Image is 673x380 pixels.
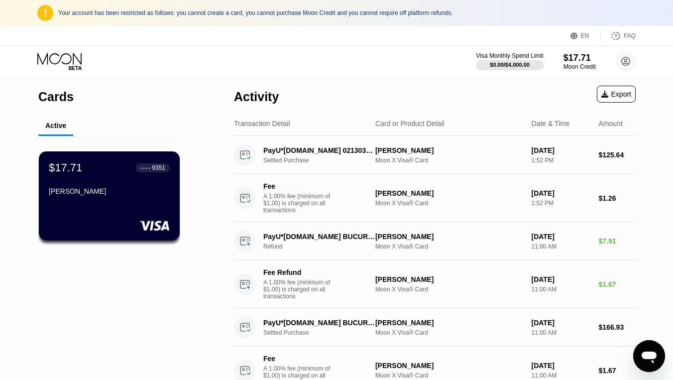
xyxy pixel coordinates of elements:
[49,161,82,174] div: $17.71
[532,243,591,250] div: 11:00 AM
[601,31,636,41] div: FAQ
[599,151,636,159] div: $125.64
[234,308,636,347] div: PayU*[DOMAIN_NAME] BUCURESTI [PERSON_NAME]Settled Purchase[PERSON_NAME]Moon X Visa® Card[DATE]11:...
[375,233,524,241] div: [PERSON_NAME]
[532,120,570,127] div: Date & Time
[45,122,66,129] div: Active
[49,187,170,195] div: [PERSON_NAME]
[140,166,150,169] div: ● ● ● ●
[532,286,591,293] div: 11:00 AM
[375,200,524,207] div: Moon X Visa® Card
[570,31,601,41] div: EN
[263,243,383,250] div: Refund
[581,32,589,39] div: EN
[375,243,524,250] div: Moon X Visa® Card
[375,146,524,154] div: [PERSON_NAME]
[375,286,524,293] div: Moon X Visa® Card
[375,372,524,379] div: Moon X Visa® Card
[599,280,636,288] div: $1.67
[263,193,338,214] div: A 1.00% fee (minimum of $1.00) is charged on all transactions
[234,90,279,104] div: Activity
[490,62,530,68] div: $0.00 / $4,000.00
[563,53,596,70] div: $17.71Moon Credit
[563,63,596,70] div: Moon Credit
[375,329,524,336] div: Moon X Visa® Card
[532,275,591,283] div: [DATE]
[532,319,591,327] div: [DATE]
[532,362,591,370] div: [DATE]
[263,157,383,164] div: Settled Purchase
[476,52,543,59] div: Visa Monthly Spend Limit
[599,323,636,331] div: $166.93
[476,52,543,70] div: Visa Monthly Spend Limit$0.00/$4,000.00
[38,90,74,104] div: Cards
[58,9,636,16] div: Your account has been restricted as follows: you cannot create a card, you cannot purchase Moon C...
[263,279,338,300] div: A 1.00% fee (minimum of $1.00) is charged on all transactions
[234,260,636,308] div: Fee RefundA 1.00% fee (minimum of $1.00) is charged on all transactions[PERSON_NAME]Moon X Visa® ...
[263,329,383,336] div: Settled Purchase
[375,157,524,164] div: Moon X Visa® Card
[39,151,180,241] div: $17.71● ● ● ●9351[PERSON_NAME]
[234,222,636,260] div: PayU*[DOMAIN_NAME] BUCURESTI [PERSON_NAME]Refund[PERSON_NAME]Moon X Visa® Card[DATE]11:00 AM$7.91
[234,174,636,222] div: FeeA 1.00% fee (minimum of $1.00) is charged on all transactions[PERSON_NAME]Moon X Visa® Card[DA...
[375,189,524,197] div: [PERSON_NAME]
[263,233,375,241] div: PayU*[DOMAIN_NAME] BUCURESTI [PERSON_NAME]
[597,86,636,103] div: Export
[263,319,375,327] div: PayU*[DOMAIN_NAME] BUCURESTI [PERSON_NAME]
[234,120,290,127] div: Transaction Detail
[532,146,591,154] div: [DATE]
[563,53,596,63] div: $17.71
[532,233,591,241] div: [DATE]
[633,340,665,372] iframe: Button to launch messaging window
[532,329,591,336] div: 11:00 AM
[263,355,333,363] div: Fee
[375,120,445,127] div: Card or Product Detail
[532,200,591,207] div: 1:52 PM
[234,136,636,174] div: PayU*[DOMAIN_NAME] 0213032066 ROSettled Purchase[PERSON_NAME]Moon X Visa® Card[DATE]1:52 PM$125.64
[599,120,623,127] div: Amount
[152,164,165,171] div: 9351
[263,146,375,154] div: PayU*[DOMAIN_NAME] 0213032066 RO
[375,275,524,283] div: [PERSON_NAME]
[599,194,636,202] div: $1.26
[532,157,591,164] div: 1:52 PM
[601,90,631,98] div: Export
[532,372,591,379] div: 11:00 AM
[532,189,591,197] div: [DATE]
[375,362,524,370] div: [PERSON_NAME]
[263,182,333,190] div: Fee
[263,268,333,276] div: Fee Refund
[599,367,636,375] div: $1.67
[599,237,636,245] div: $7.91
[375,319,524,327] div: [PERSON_NAME]
[624,32,636,39] div: FAQ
